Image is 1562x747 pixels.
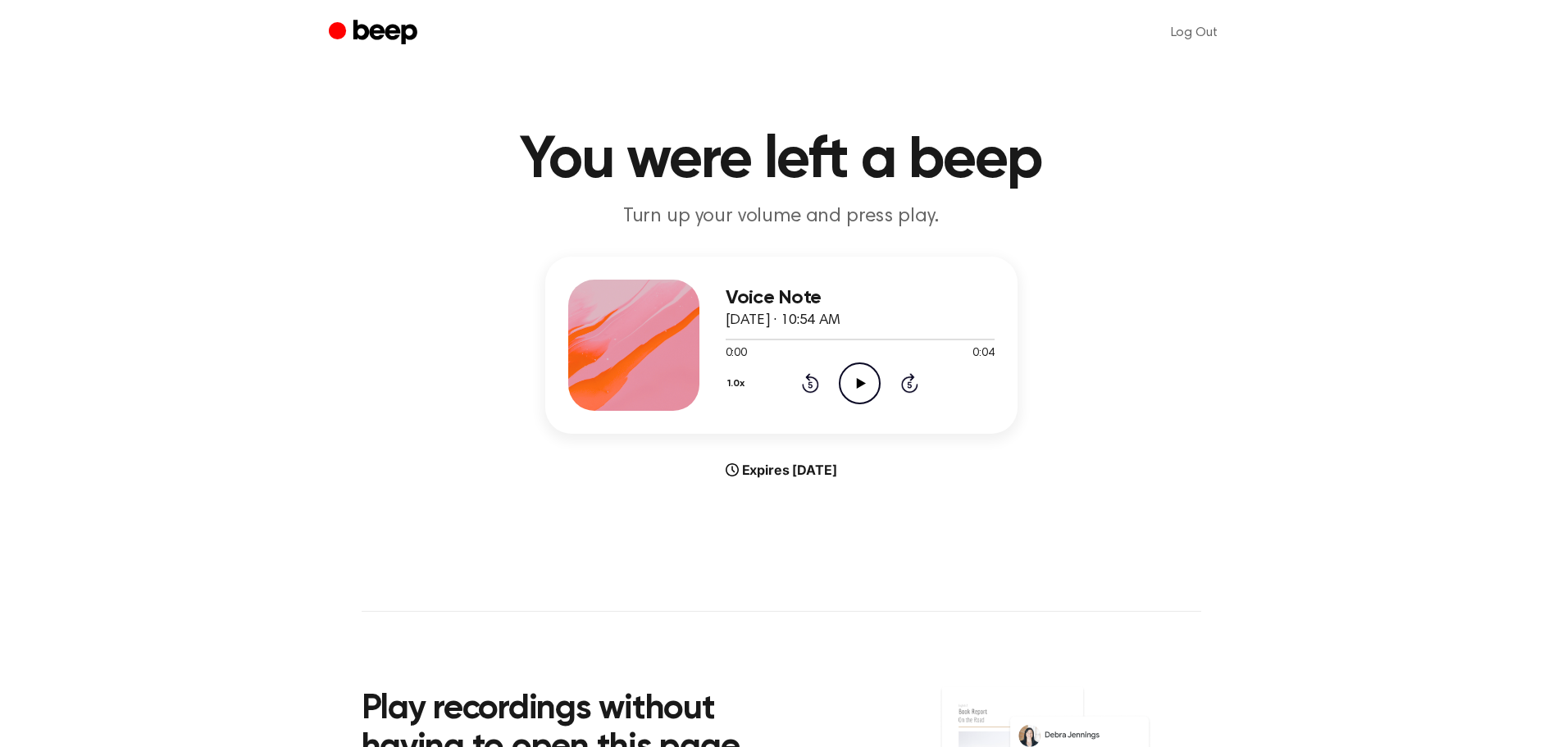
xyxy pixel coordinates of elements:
[545,460,1018,480] div: Expires [DATE]
[1154,13,1234,52] a: Log Out
[726,345,747,362] span: 0:00
[362,131,1201,190] h1: You were left a beep
[467,203,1096,230] p: Turn up your volume and press play.
[726,370,751,398] button: 1.0x
[726,313,840,328] span: [DATE] · 10:54 AM
[726,287,995,309] h3: Voice Note
[329,17,421,49] a: Beep
[972,345,994,362] span: 0:04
